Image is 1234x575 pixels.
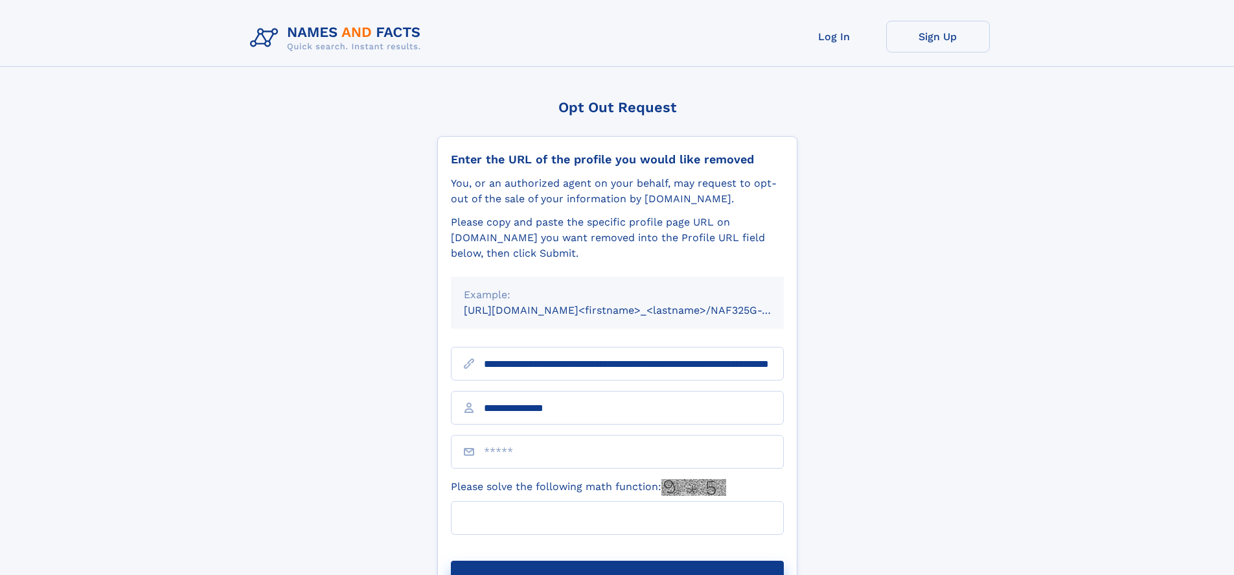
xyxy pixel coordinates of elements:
label: Please solve the following math function: [451,479,726,496]
a: Sign Up [886,21,990,53]
div: Enter the URL of the profile you would like removed [451,152,784,167]
small: [URL][DOMAIN_NAME]<firstname>_<lastname>/NAF325G-xxxxxxxx [464,304,808,316]
a: Log In [783,21,886,53]
div: Example: [464,287,771,303]
img: Logo Names and Facts [245,21,431,56]
div: Opt Out Request [437,99,797,115]
div: Please copy and paste the specific profile page URL on [DOMAIN_NAME] you want removed into the Pr... [451,215,784,261]
div: You, or an authorized agent on your behalf, may request to opt-out of the sale of your informatio... [451,176,784,207]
